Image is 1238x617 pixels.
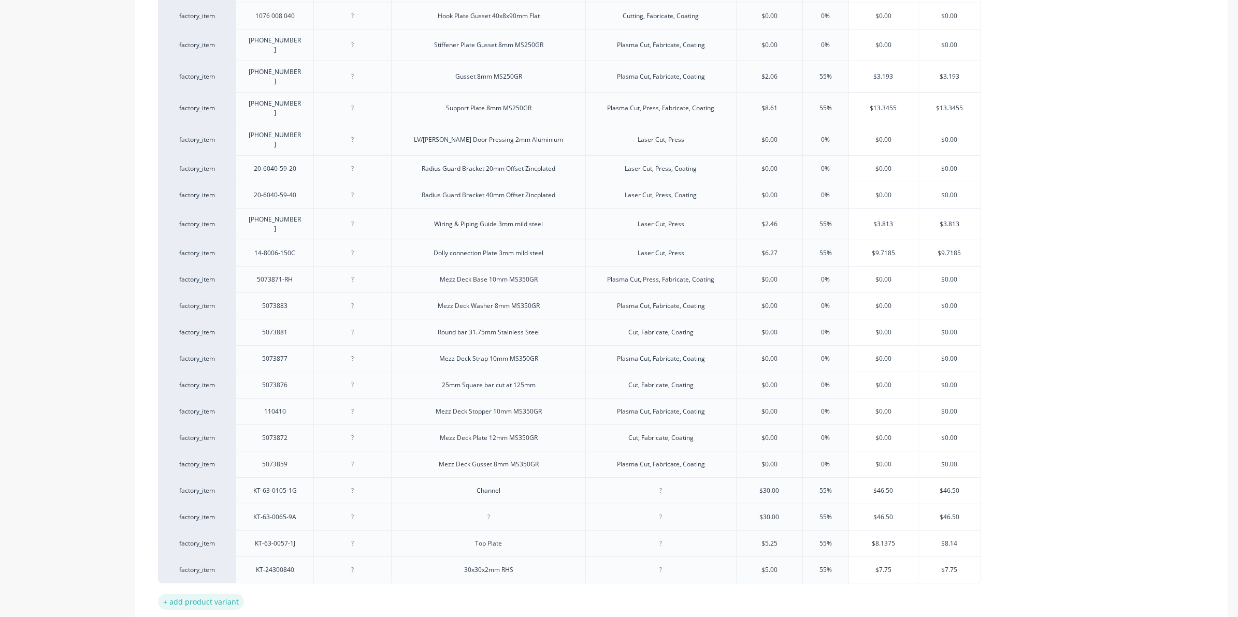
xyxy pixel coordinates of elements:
div: $0.00 [849,372,918,398]
div: factory_itemKT-63-0065-9A$30.0055%$46.50$46.50 [158,504,981,530]
div: Cut, Fabricate, Coating [620,431,702,445]
div: $30.00 [737,478,802,504]
div: factory_item5073859Mezz Deck Gusset 8mm MS350GRPlasma Cut, Fabricate, Coating$0.000%$0.00$0.00 [158,451,981,477]
div: Laser Cut, Press [629,246,693,260]
div: factory_item110410Mezz Deck Stopper 10mm MS350GRPlasma Cut, Fabricate, Coating$0.000%$0.00$0.00 [158,398,981,424]
div: 55% [800,478,852,504]
div: Laser Cut, Press, Coating [616,162,705,175]
div: $0.00 [849,399,918,424]
div: factory_item[PHONE_NUMBER]Stiffener Plate Gusset 8mm MS250GRPlasma Cut, Fabricate, Coating$0.000%... [158,29,981,61]
div: 110410 [249,405,301,418]
div: factory_item [168,433,225,443]
div: Cutting, Fabricate, Coating [614,9,707,23]
div: factory_item [168,190,225,200]
div: factory_item1076 008 040Hook Plate Gusset 40x8x90mm FlatCutting, Fabricate, Coating$0.000%$0.00$0.00 [158,3,981,29]
div: 0% [800,127,852,153]
div: $0.00 [737,182,802,208]
div: 5073859 [249,458,301,471]
div: 30x30x2mm RHS [456,563,522,577]
div: factory_item5073881Round bar 31.75mm Stainless SteelCut, Fabricate, Coating$0.000%$0.00$0.00 [158,319,981,345]
div: factory_item5073883Mezz Deck Washer 8mm MS350GRPlasma Cut, Fabricate, Coating$0.000%$0.00$0.00 [158,292,981,319]
div: Cut, Fabricate, Coating [620,326,702,339]
div: $0.00 [737,293,802,319]
div: Mezz Deck Plate 12mm MS350GR [431,431,546,445]
div: $0.00 [918,293,981,319]
div: $2.46 [737,211,802,237]
div: $0.00 [849,346,918,372]
div: [PHONE_NUMBER] [240,213,309,236]
div: factory_item20-6040-59-20Radius Guard Bracket 20mm Offset ZincplatedLaser Cut, Press, Coating$0.0... [158,155,981,182]
div: LV/[PERSON_NAME] Door Pressing 2mm Aluminium [406,133,571,146]
div: $0.00 [849,156,918,182]
div: factory_item [168,565,225,575]
div: KT-24300840 [248,563,303,577]
div: factory_item [168,104,225,113]
div: 0% [800,32,852,58]
div: $13.3455 [918,95,981,121]
div: factory_item [168,219,225,229]
div: Plasma Cut, Fabricate, Coating [609,70,713,83]
div: Plasma Cut, Fabricate, Coating [609,38,713,52]
div: $46.50 [918,504,981,530]
div: Laser Cut, Press, Coating [616,188,705,202]
div: Mezz Deck Washer 8mm MS350GR [429,299,548,313]
div: $0.00 [849,319,918,345]
div: 5073883 [249,299,301,313]
div: $0.00 [849,32,918,58]
div: factory_item [168,275,225,284]
div: Top Plate [463,537,514,550]
div: $8.14 [918,531,981,556]
div: $0.00 [737,32,802,58]
div: factory_itemKT-63-0105-1GChannel$30.0055%$46.50$46.50 [158,477,981,504]
div: $0.00 [737,399,802,424]
div: factory_item [168,354,225,363]
div: $0.00 [737,372,802,398]
div: Plasma Cut, Press, Fabricate, Coating [599,273,723,286]
div: $2.06 [737,64,802,90]
div: factory_item [168,380,225,390]
div: Laser Cut, Press [629,133,693,146]
div: 0% [800,267,852,292]
div: $3.193 [918,64,981,90]
div: 55% [800,211,852,237]
div: $0.00 [918,32,981,58]
div: $0.00 [918,182,981,208]
div: Mezz Deck Base 10mm MS350GR [431,273,546,286]
div: 20-6040-59-40 [246,188,305,202]
div: $7.75 [918,557,981,583]
div: $0.00 [849,425,918,451]
div: $5.00 [737,557,802,583]
div: Plasma Cut, Fabricate, Coating [609,405,713,418]
div: $0.00 [849,293,918,319]
div: Dolly connection Plate 3mm mild steel [425,246,552,260]
div: factory_item[PHONE_NUMBER]Support Plate 8mm MS250GRPlasma Cut, Press, Fabricate, Coating$8.6155%$... [158,92,981,124]
div: $0.00 [737,319,802,345]
div: Support Plate 8mm MS250GR [438,101,540,115]
div: factory_item [168,512,225,522]
div: factory_item5073877Mezz Deck Strap 10mm MS350GRPlasma Cut, Fabricate, Coating$0.000%$0.00$0.00 [158,345,981,372]
div: factory_item [168,460,225,469]
div: $0.00 [918,346,981,372]
div: Radius Guard Bracket 40mm Offset Zincplated [413,188,564,202]
div: 25mm Square bar cut at 125mm [434,378,544,392]
div: Laser Cut, Press [629,217,693,231]
div: $0.00 [849,451,918,477]
div: 55% [800,95,852,121]
div: $0.00 [849,127,918,153]
div: Round bar 31.75mm Stainless Steel [429,326,548,339]
div: factory_item14-8006-150CDolly connection Plate 3mm mild steelLaser Cut, Press$6.2755%$9.7185$9.7185 [158,240,981,266]
div: [PHONE_NUMBER] [240,128,309,151]
div: 55% [800,557,852,583]
div: Wiring & Piping Guide 3mm mild steel [426,217,551,231]
div: factory_item [168,328,225,337]
div: 0% [800,3,852,29]
div: 0% [800,156,852,182]
div: Mezz Deck Gusset 8mm MS350GR [430,458,547,471]
div: 0% [800,319,852,345]
div: $0.00 [918,3,981,29]
div: Stiffener Plate Gusset 8mm MS250GR [426,38,552,52]
div: Hook Plate Gusset 40x8x90mm Flat [429,9,548,23]
div: 55% [800,504,852,530]
div: $7.75 [849,557,918,583]
div: $46.50 [918,478,981,504]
